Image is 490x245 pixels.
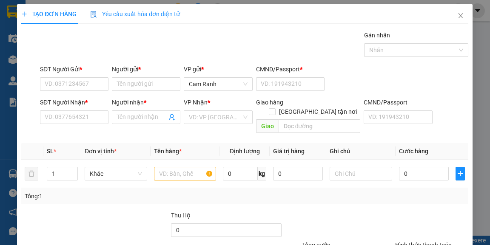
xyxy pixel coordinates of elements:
[327,143,396,160] th: Ghi chú
[256,99,283,106] span: Giao hàng
[273,167,323,180] input: 0
[171,212,191,219] span: Thu Hộ
[112,98,181,107] div: Người nhận
[40,65,108,74] div: SĐT Người Gửi
[85,148,117,155] span: Đơn vị tính
[184,65,253,74] div: VP gửi
[256,119,279,133] span: Giao
[399,148,428,155] span: Cước hàng
[458,12,464,19] span: close
[279,119,361,133] input: Dọc đường
[90,167,142,180] span: Khác
[47,148,54,155] span: SL
[25,191,190,201] div: Tổng: 1
[154,167,217,180] input: VD: Bàn, Ghế
[21,11,77,17] span: TẠO ĐƠN HÀNG
[112,65,181,74] div: Người gửi
[90,11,97,18] img: icon
[330,167,393,180] input: Ghi Chú
[25,167,38,180] button: delete
[276,107,361,116] span: [GEOGRAPHIC_DATA] tận nơi
[154,148,182,155] span: Tên hàng
[21,11,27,17] span: plus
[364,32,390,39] label: Gán nhãn
[90,11,180,17] span: Yêu cầu xuất hóa đơn điện tử
[258,167,267,180] span: kg
[169,114,176,121] span: user-add
[456,167,465,180] button: plus
[40,98,108,107] div: SĐT Người Nhận
[184,99,208,106] span: VP Nhận
[364,98,433,107] div: CMND/Passport
[189,78,248,90] span: Cam Ranh
[456,170,464,177] span: plus
[256,65,325,74] div: CMND/Passport
[230,148,260,155] span: Định lượng
[273,148,305,155] span: Giá trị hàng
[449,4,473,28] button: Close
